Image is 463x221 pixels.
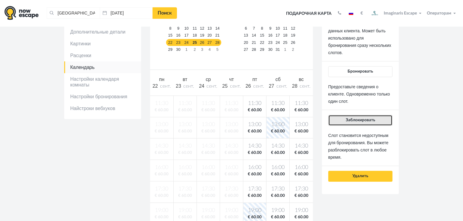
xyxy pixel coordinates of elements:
a: 24 [182,39,191,46]
span: ср [206,77,211,82]
span: чт [229,77,234,82]
span: 14:30 [244,142,265,150]
button: Операторам [425,10,458,16]
a: Найстроки вебхуков [64,102,141,114]
p: Предоставьте сведения о клиенте. Одновременно только один слот. [328,83,392,105]
a: 5 [213,46,221,53]
a: 23 [175,39,182,46]
a: 29 [166,46,175,53]
span: 11:30 [291,100,312,107]
span: € 60.00 [268,128,288,134]
a: 4 [206,46,213,53]
span: вс [299,77,304,82]
a: 8 [258,25,267,32]
a: 23 [266,39,274,46]
span: 17:30 [244,185,265,193]
a: 20 [206,32,213,39]
a: 7 [250,25,258,32]
span: сент. [183,84,194,89]
a: 11 [191,25,198,32]
a: 24 [274,39,281,46]
span: 11:30 [268,100,288,107]
a: 19 [199,32,206,39]
a: 25 [281,39,289,46]
span: € 60.00 [291,171,312,177]
a: 10 [182,25,191,32]
p: Быстрое бронирование без данных клиента. Может быть использовано для бронирования сразу нескольки... [328,20,392,56]
a: 29 [258,46,267,53]
a: 9 [175,25,182,32]
span: € 60.00 [291,214,312,220]
span: 24 [199,83,204,89]
span: 16:00 [291,164,312,171]
a: 16 [175,32,182,39]
span: сб [276,77,281,82]
img: logo [5,6,39,20]
input: Город или название квеста [47,7,100,19]
a: 12 [289,25,297,32]
span: 19:00 [291,207,312,214]
a: 21 [213,32,221,39]
a: Настройки бронирования [64,91,141,102]
span: Удалить [352,174,368,178]
a: 22 [258,39,267,46]
button: Imaginaris Escape [367,7,424,19]
a: 1 [182,46,191,53]
span: € 60.00 [244,107,265,113]
a: 27 [242,46,250,53]
a: Настройки календаря комнаты [64,73,141,91]
span: € 60.00 [244,128,265,134]
a: 2 [289,46,297,53]
a: 17 [182,32,191,39]
a: 25 [191,39,198,46]
span: сент. [300,84,310,89]
a: 30 [175,46,182,53]
span: сент. [276,84,287,89]
span: сент. [160,84,171,89]
span: Imaginaris Escape [384,10,417,15]
span: 28 [292,83,298,89]
span: 16:00 [268,164,288,171]
span: 16:00 [244,164,265,171]
button: € [357,10,366,16]
p: Слот становится недоступным для бронирования. Вы можете разблокировать слот в любое время. [328,132,392,161]
span: 13:00 [244,121,265,128]
span: € 60.00 [291,107,312,113]
a: 18 [281,32,289,39]
img: ru.jpg [349,12,353,15]
a: Поиск [153,7,177,19]
a: 13 [242,32,250,39]
a: 26 [199,39,206,46]
a: 2 [191,46,198,53]
a: Дополнительные детали [64,26,141,38]
a: 30 [266,46,274,53]
span: сент. [253,84,264,89]
button: Бронировать [328,66,392,77]
a: 21 [250,39,258,46]
a: 1 [281,46,289,53]
span: 19:00 [268,207,288,214]
span: 13:00 [291,121,312,128]
a: 31 [274,46,281,53]
span: € 60.00 [268,214,288,220]
span: 17:30 [291,185,312,193]
span: 17:30 [268,185,288,193]
span: Операторам [427,11,451,15]
a: 28 [250,46,258,53]
a: 19 [289,32,297,39]
button: Удалить [328,171,392,182]
span: 26 [246,83,251,89]
span: € 60.00 [291,128,312,134]
span: 25 [222,83,228,89]
a: 13 [206,25,213,32]
a: 28 [213,39,221,46]
span: Заблокировать [346,118,375,122]
a: 9 [266,25,274,32]
a: 14 [250,32,258,39]
a: 20 [242,39,250,46]
a: Подарочная карта [284,7,334,20]
input: Дата [100,7,153,19]
span: 14:30 [291,142,312,150]
span: 23 [176,83,181,89]
a: 18 [191,32,198,39]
